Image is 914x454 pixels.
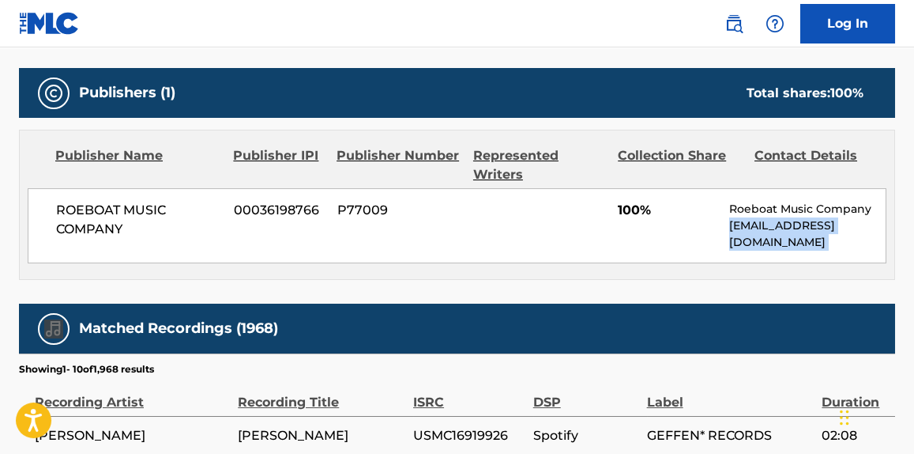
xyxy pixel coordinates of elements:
span: USMC16919926 [413,426,525,445]
div: Label [647,376,814,412]
div: Publisher Name [55,146,221,184]
a: Public Search [718,8,750,40]
div: Recording Artist [35,376,230,412]
p: Showing 1 - 10 of 1,968 results [19,362,154,376]
div: Drag [840,394,849,441]
img: Matched Recordings [44,320,63,339]
p: Roeboat Music Company [729,201,886,218]
div: Contact Details [754,146,879,184]
span: ROEBOAT MUSIC COMPANY [56,201,222,239]
span: 100% [618,201,717,220]
span: [PERSON_NAME] [238,426,405,445]
div: DSP [533,376,639,412]
img: MLC Logo [19,12,80,35]
div: Represented Writers [473,146,606,184]
span: 100 % [830,85,863,100]
img: Publishers [44,84,63,103]
div: Publisher IPI [233,146,325,184]
img: search [724,14,743,33]
iframe: Chat Widget [835,378,914,454]
div: Collection Share [618,146,743,184]
span: Spotify [533,426,639,445]
img: help [765,14,784,33]
div: Recording Title [238,376,405,412]
span: GEFFEN* RECORDS [647,426,814,445]
h5: Matched Recordings (1968) [79,320,278,338]
div: ISRC [413,376,525,412]
span: [PERSON_NAME] [35,426,230,445]
div: Help [759,8,791,40]
div: Total shares: [747,84,863,103]
div: Duration [822,376,887,412]
div: Publisher Number [337,146,461,184]
p: [EMAIL_ADDRESS][DOMAIN_NAME] [729,218,886,251]
span: 00036198766 [234,201,325,220]
a: Log In [800,4,895,44]
span: P77009 [337,201,462,220]
h5: Publishers (1) [79,84,175,102]
span: 02:08 [822,426,887,445]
